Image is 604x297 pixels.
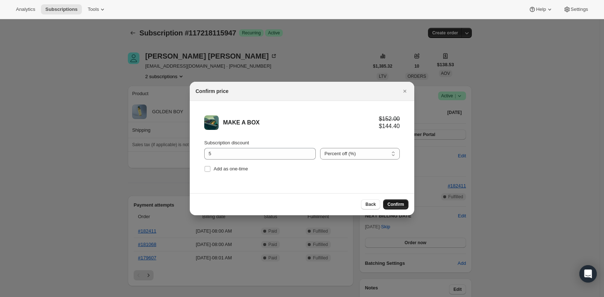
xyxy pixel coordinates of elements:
[16,7,35,12] span: Analytics
[571,7,588,12] span: Settings
[383,199,408,209] button: Confirm
[204,115,219,130] img: MAKE A BOX
[88,7,99,12] span: Tools
[223,119,379,126] div: MAKE A BOX
[379,115,400,123] div: $152.00
[214,166,248,171] span: Add as one-time
[379,123,400,130] div: $144.40
[559,4,592,14] button: Settings
[400,86,410,96] button: Close
[83,4,110,14] button: Tools
[41,4,82,14] button: Subscriptions
[536,7,546,12] span: Help
[196,88,228,95] h2: Confirm price
[361,199,380,209] button: Back
[12,4,39,14] button: Analytics
[365,201,376,207] span: Back
[204,140,249,145] span: Subscription discount
[387,201,404,207] span: Confirm
[45,7,77,12] span: Subscriptions
[524,4,557,14] button: Help
[579,265,597,283] div: Open Intercom Messenger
